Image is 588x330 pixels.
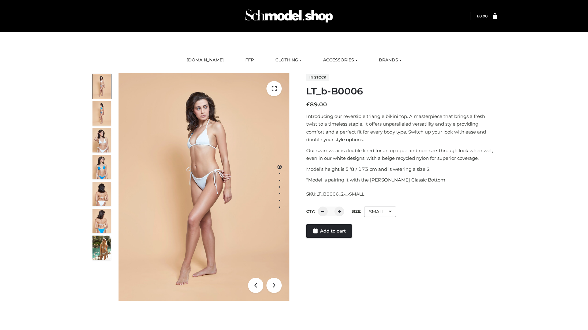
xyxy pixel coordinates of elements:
span: In stock [306,74,329,81]
p: Model’s height is 5 ‘8 / 173 cm and is wearing a size S. [306,165,497,173]
img: ArielClassicBikiniTop_CloudNine_AzureSky_OW114ECO_7-scaled.jpg [92,182,111,206]
a: BRANDS [374,53,406,67]
bdi: 89.00 [306,101,327,108]
a: Add to cart [306,224,352,238]
a: [DOMAIN_NAME] [182,53,228,67]
span: £ [477,14,479,18]
a: ACCESSORIES [318,53,362,67]
span: £ [306,101,310,108]
span: LT_B0006_2-_-SMALL [316,191,364,197]
a: CLOTHING [271,53,306,67]
img: ArielClassicBikiniTop_CloudNine_AzureSky_OW114ECO_1-scaled.jpg [92,74,111,99]
span: SKU: [306,190,365,198]
img: Arieltop_CloudNine_AzureSky2.jpg [92,236,111,260]
img: ArielClassicBikiniTop_CloudNine_AzureSky_OW114ECO_1 [119,73,289,301]
p: Introducing our reversible triangle bikini top. A masterpiece that brings a fresh twist to a time... [306,112,497,144]
a: FFP [241,53,258,67]
img: ArielClassicBikiniTop_CloudNine_AzureSky_OW114ECO_3-scaled.jpg [92,128,111,152]
bdi: 0.00 [477,14,488,18]
img: Schmodel Admin 964 [243,4,335,28]
h1: LT_b-B0006 [306,86,497,97]
p: *Model is pairing it with the [PERSON_NAME] Classic Bottom [306,176,497,184]
label: QTY: [306,209,315,214]
img: ArielClassicBikiniTop_CloudNine_AzureSky_OW114ECO_2-scaled.jpg [92,101,111,126]
div: SMALL [364,207,396,217]
img: ArielClassicBikiniTop_CloudNine_AzureSky_OW114ECO_4-scaled.jpg [92,155,111,179]
label: Size: [352,209,361,214]
a: £0.00 [477,14,488,18]
img: ArielClassicBikiniTop_CloudNine_AzureSky_OW114ECO_8-scaled.jpg [92,209,111,233]
p: Our swimwear is double lined for an opaque and non-see-through look when wet, even in our white d... [306,147,497,162]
